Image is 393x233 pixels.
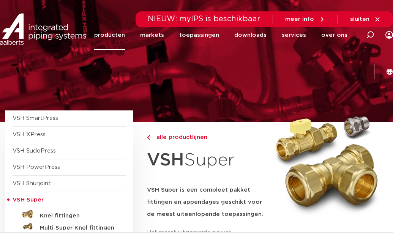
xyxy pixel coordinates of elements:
h5: Knel fittingen [40,213,115,219]
a: toepassingen [179,20,219,50]
div: my IPS [385,27,393,43]
span: VSH Super [13,197,44,203]
nav: Menu [94,20,347,50]
a: producten [94,20,125,50]
a: services [282,20,306,50]
a: VSH Shurjoint [13,181,51,186]
a: Knel fittingen [13,208,126,220]
span: meer info [285,16,314,22]
h1: Super [147,146,265,175]
h5: VSH Super is een compleet pakket fittingen en appendages geschikt voor de meest uiteenlopende toe... [147,184,265,220]
strong: VSH [147,151,184,169]
a: markets [140,20,164,50]
a: alle productlijnen [147,133,265,142]
a: sluiten [350,16,381,23]
a: VSH SudoPress [13,148,56,154]
img: chevron-right.svg [147,135,150,140]
a: VSH XPress [13,132,46,137]
h5: Multi Super Knel fittingen [40,225,115,231]
a: over ons [321,20,347,50]
span: sluiten [350,16,369,22]
span: alle productlijnen [152,134,207,140]
a: Multi Super Knel fittingen [13,220,126,233]
a: meer info [285,16,325,23]
a: downloads [234,20,267,50]
span: NIEUW: myIPS is beschikbaar [148,15,260,23]
a: VSH SmartPress [13,115,58,121]
a: VSH PowerPress [13,164,60,170]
